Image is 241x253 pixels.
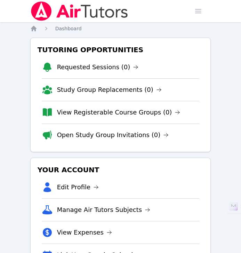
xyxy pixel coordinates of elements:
[57,85,162,95] a: Study Group Replacements (0)
[57,182,99,192] a: Edit Profile
[36,44,205,56] h3: Tutoring Opportunities
[36,164,205,176] h3: Your Account
[55,26,82,31] span: Dashboard
[30,1,129,21] img: Air Tutors
[30,25,211,32] nav: Breadcrumb
[55,25,82,32] a: Dashboard
[57,205,151,215] a: Manage Air Tutors Subjects
[57,228,112,237] a: View Expenses
[57,62,139,72] a: Requested Sessions (0)
[57,130,169,140] a: Open Study Group Invitations (0)
[57,108,180,117] a: View Registerable Course Groups (0)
